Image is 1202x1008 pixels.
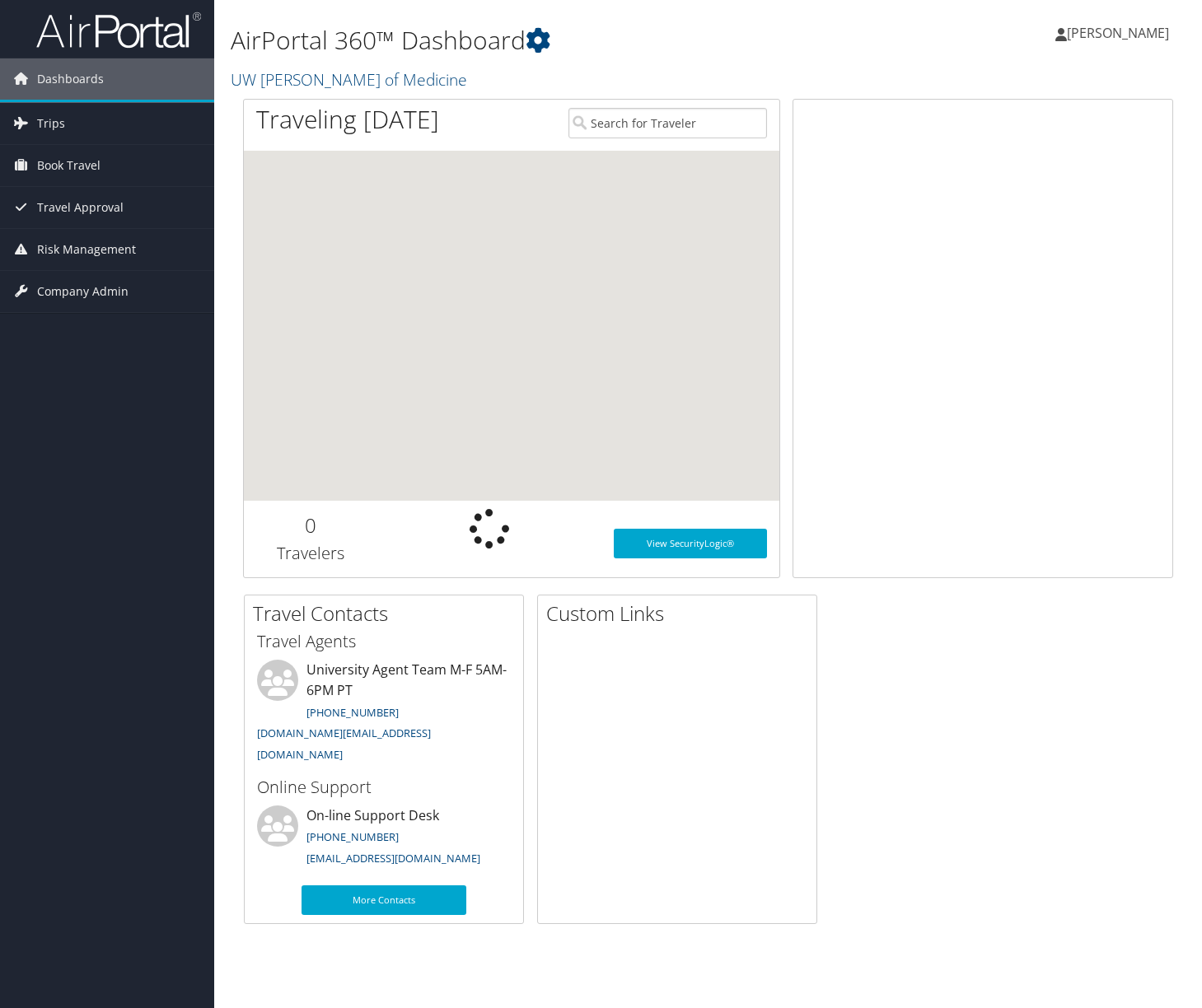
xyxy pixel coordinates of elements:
[253,600,523,628] h2: Travel Contacts
[257,726,431,762] a: [DOMAIN_NAME][EMAIL_ADDRESS][DOMAIN_NAME]
[37,145,101,186] span: Book Travel
[1067,24,1169,42] span: [PERSON_NAME]
[37,229,136,270] span: Risk Management
[256,542,366,565] h3: Travelers
[37,58,104,100] span: Dashboards
[568,108,767,138] input: Search for Traveler
[257,776,511,799] h3: Online Support
[614,529,768,558] a: View SecurityLogic®
[37,103,65,144] span: Trips
[306,705,399,720] a: [PHONE_NUMBER]
[302,885,466,915] a: More Contacts
[1055,8,1186,58] a: [PERSON_NAME]
[306,851,480,866] a: [EMAIL_ADDRESS][DOMAIN_NAME]
[37,271,129,312] span: Company Admin
[249,660,519,769] li: University Agent Team M-F 5AM-6PM PT
[36,11,201,49] img: airportal-logo.png
[546,600,816,628] h2: Custom Links
[256,102,439,137] h1: Traveling [DATE]
[231,68,471,91] a: UW [PERSON_NAME] of Medicine
[249,805,519,873] li: On-line Support Desk
[306,829,399,844] a: [PHONE_NUMBER]
[256,511,366,539] h2: 0
[231,23,868,58] h1: AirPortal 360™ Dashboard
[37,187,124,228] span: Travel Approval
[257,630,511,653] h3: Travel Agents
